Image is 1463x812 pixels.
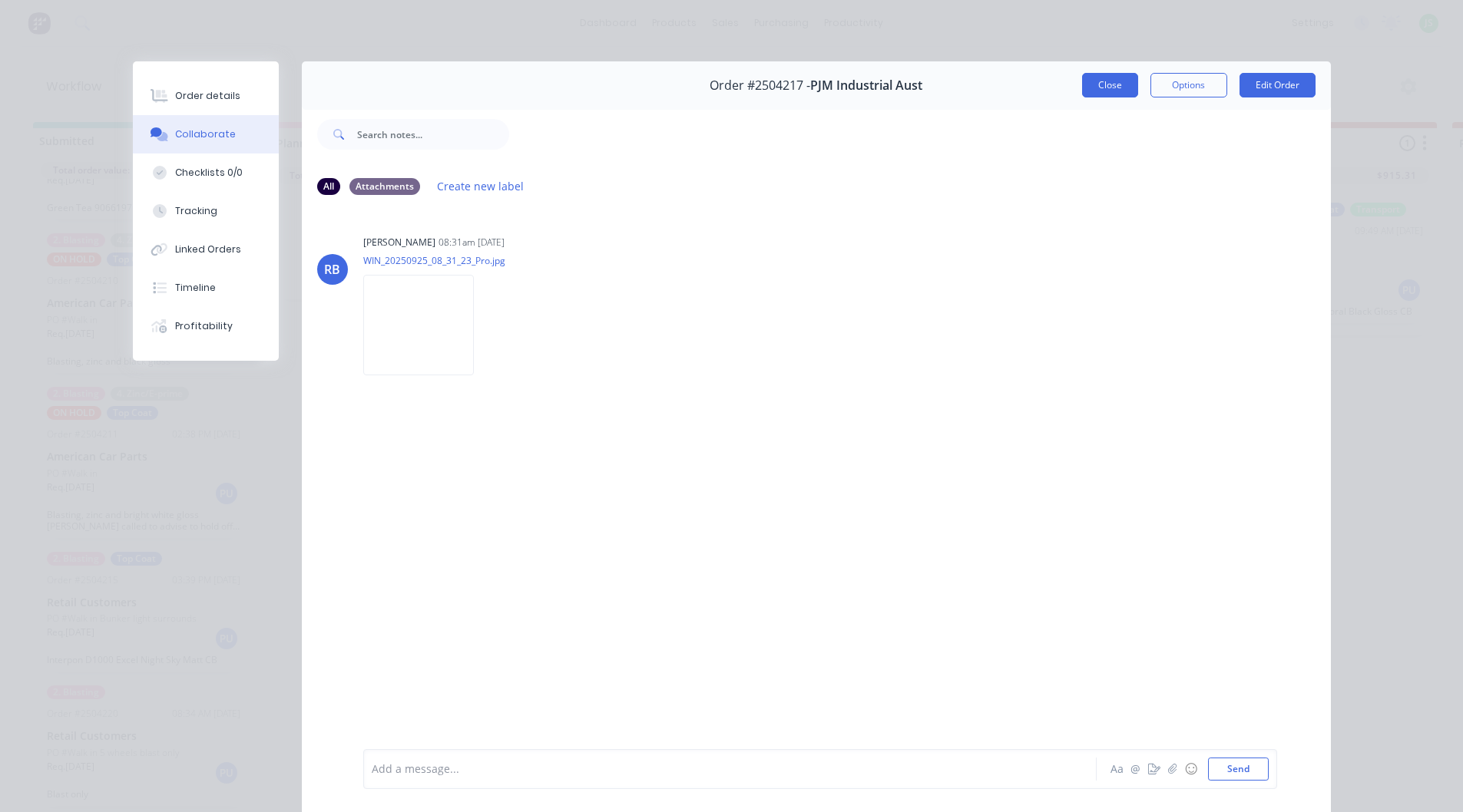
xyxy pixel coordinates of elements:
[1127,760,1145,778] button: @
[175,243,241,256] div: Linked Orders
[324,260,340,279] div: RB
[175,319,233,333] div: Profitability
[1208,758,1269,781] button: Send
[810,78,922,93] span: PJM Industrial Aust
[363,236,435,249] div: [PERSON_NAME]
[1240,73,1316,97] button: Edit Order
[175,89,240,103] div: Order details
[429,176,532,196] button: Create new label
[349,178,420,195] div: Attachments
[133,230,279,269] button: Linked Orders
[175,127,236,141] div: Collaborate
[175,166,243,180] div: Checklists 0/0
[357,119,509,150] input: Search notes...
[363,254,505,267] p: WIN_20250925_08_31_23_Pro.jpg
[133,307,279,345] button: Profitability
[1150,73,1227,97] button: Options
[710,78,810,93] span: Order #2504217 -
[317,178,340,195] div: All
[133,115,279,153] button: Collaborate
[1182,760,1200,778] button: ☺
[133,77,279,115] button: Order details
[133,153,279,192] button: Checklists 0/0
[439,236,505,249] div: 08:31am [DATE]
[1082,73,1138,97] button: Close
[133,192,279,230] button: Tracking
[175,204,217,218] div: Tracking
[133,269,279,307] button: Timeline
[175,281,216,295] div: Timeline
[1108,760,1127,778] button: Aa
